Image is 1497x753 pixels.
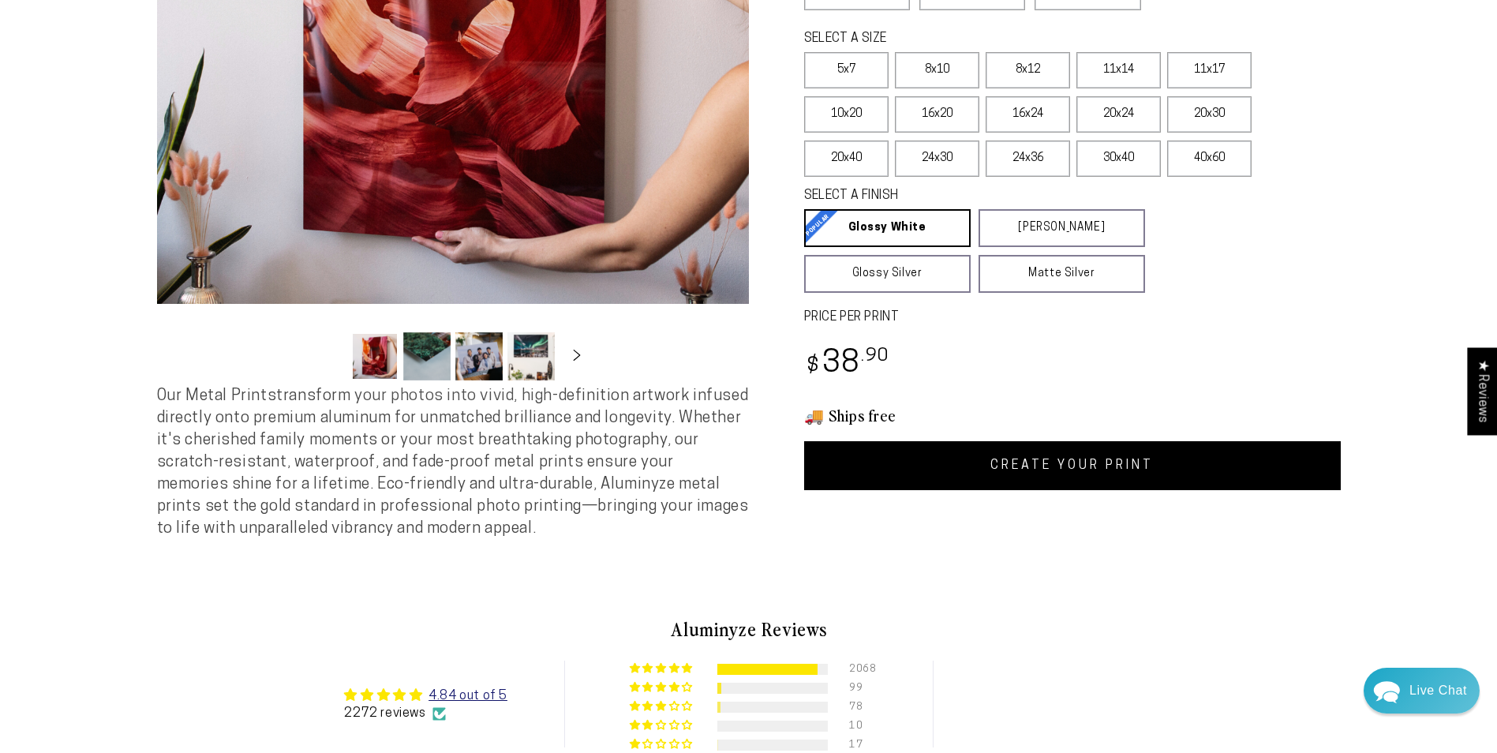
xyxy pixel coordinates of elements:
[979,255,1145,293] a: Matte Silver
[1364,668,1480,714] div: Chat widget toggle
[804,309,1341,327] label: PRICE PER PRINT
[804,209,971,247] a: Glossy White
[288,616,1210,642] h2: Aluminyze Reviews
[1167,52,1252,88] label: 11x17
[429,690,507,702] a: 4.84 out of 5
[849,702,868,713] div: 78
[1409,668,1467,714] div: Contact Us Directly
[986,52,1070,88] label: 8x12
[1467,347,1497,435] div: Click to open Judge.me floating reviews tab
[804,52,889,88] label: 5x7
[986,96,1070,133] label: 16x24
[1076,96,1161,133] label: 20x24
[1167,96,1252,133] label: 20x30
[807,356,820,377] span: $
[895,140,979,177] label: 24x30
[804,140,889,177] label: 20x40
[895,52,979,88] label: 8x10
[1076,52,1161,88] label: 11x14
[979,209,1145,247] a: [PERSON_NAME]
[861,347,889,365] sup: .90
[804,255,971,293] a: Glossy Silver
[630,720,695,732] div: 0% (10) reviews with 2 star rating
[849,740,868,751] div: 17
[895,96,979,133] label: 16x20
[986,140,1070,177] label: 24x36
[804,96,889,133] label: 10x20
[403,332,451,380] button: Load image 2 in gallery view
[432,707,446,721] img: Verified Checkmark
[804,349,890,380] bdi: 38
[1167,140,1252,177] label: 40x60
[849,664,868,675] div: 2068
[560,339,594,373] button: Slide right
[630,739,695,751] div: 1% (17) reviews with 1 star rating
[804,441,1341,490] a: CREATE YOUR PRINT
[804,405,1341,425] h3: 🚚 Ships free
[312,339,346,373] button: Slide left
[630,682,695,694] div: 4% (99) reviews with 4 star rating
[849,721,868,732] div: 10
[507,332,555,380] button: Load image 4 in gallery view
[804,187,1107,205] legend: SELECT A FINISH
[1076,140,1161,177] label: 30x40
[804,30,1120,48] legend: SELECT A SIZE
[157,388,749,537] span: Our Metal Prints transform your photos into vivid, high-definition artwork infused directly onto ...
[344,705,507,722] div: 2272 reviews
[630,663,695,675] div: 91% (2068) reviews with 5 star rating
[630,701,695,713] div: 3% (78) reviews with 3 star rating
[455,332,503,380] button: Load image 3 in gallery view
[849,683,868,694] div: 99
[351,332,399,380] button: Load image 1 in gallery view
[344,686,507,705] div: Average rating is 4.84 stars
